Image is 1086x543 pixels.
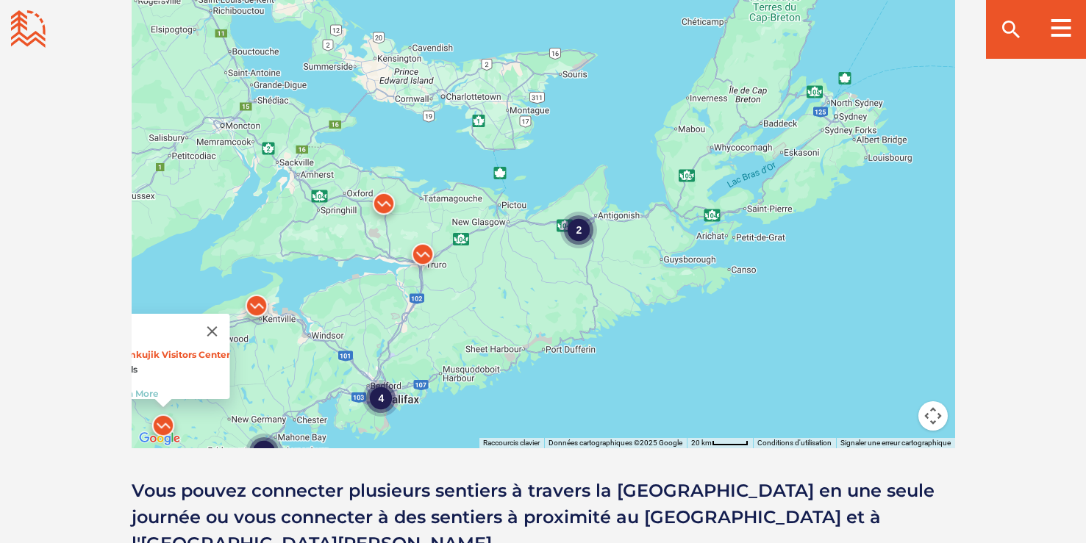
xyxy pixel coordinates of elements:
button: Commandes de la caméra de la carte [918,401,948,431]
a: Kejimkujik Visitors Center [107,349,229,360]
div: 2 [560,212,597,248]
button: Échelle de la carte : 20 km pour 46 pixels [687,438,753,448]
a: Ouvrir cette zone dans Google Maps (dans une nouvelle fenêtre) [135,429,184,448]
button: Fermer [194,314,229,349]
a: Signaler une erreur cartographique [840,439,951,447]
span: 20 km [691,439,712,447]
a: Conditions d'utilisation (s'ouvre dans un nouvel onglet) [757,439,832,447]
div: 2 [245,434,282,470]
span: Données cartographiques ©2025 Google [549,439,682,447]
a: Learn More [107,388,157,399]
div: 4 [362,380,399,417]
strong: 7 Trails [107,364,229,375]
img: Google [135,429,184,448]
button: Raccourcis clavier [483,438,540,448]
ion-icon: search [999,18,1023,41]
